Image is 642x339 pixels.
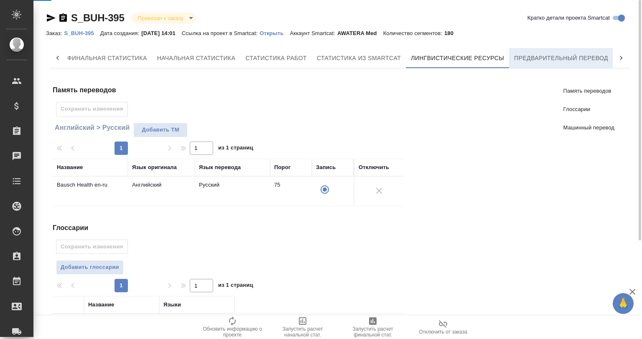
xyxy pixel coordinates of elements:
p: Аккаунт Smartcat: [290,30,337,36]
span: Лингвистические ресурсы [411,53,504,63]
span: Статистика из Smartcat [317,53,401,63]
button: Запустить расчет финальной стат. [338,316,408,339]
div: Язык перевода [199,163,241,172]
span: Память переводов [563,87,614,95]
td: 75 [270,177,312,206]
a: Открыть [260,29,290,36]
span: Финальная статистика [67,53,147,63]
div: Название [88,301,114,309]
p: Дата создания: [100,30,141,36]
span: Запустить расчет финальной стат. [343,326,403,338]
span: Обновить информацию о проекте [202,326,262,338]
button: Добавить глоссарии [56,260,124,275]
p: Открыть [260,30,290,36]
button: Добавить TM [133,123,188,137]
a: Память переводов [557,82,621,100]
span: Добавить глоссарии [61,263,119,272]
a: S_BUH-395 [71,12,125,23]
p: S_BUH-395 [64,30,100,36]
button: Отключить от заказа [408,316,478,339]
button: Запустить расчет начальной стат. [267,316,338,339]
button: Скопировать ссылку для ЯМессенджера [46,13,56,23]
span: из 1 страниц [218,143,253,155]
div: Запись [316,163,336,172]
p: AWATERA Med [337,30,383,36]
p: Количество сегментов: [383,30,444,36]
div: Привязан к заказу [131,13,196,24]
p: Заказ: [46,30,64,36]
span: из 1 страниц [218,280,253,292]
span: Предварительный перевод [514,53,608,63]
h4: Память переводов [53,85,410,95]
span: Запустить расчет начальной стат. [273,326,333,338]
div: Языки [163,301,181,309]
p: [DATE] 14:01 [141,30,182,36]
span: Статистика работ [245,53,307,63]
div: Язык оригинала [132,163,177,172]
td: Английский [128,177,195,206]
td: Bausch Health en-ru [53,177,128,206]
p: Ссылка на проект в Smartcat: [182,30,260,36]
div: Отключить [359,163,389,172]
span: Кратко детали проекта Smartcat [527,14,610,22]
h4: Глоссарии [53,223,410,233]
button: Привязан к заказу [135,15,186,22]
span: Английский > Русский [53,123,130,133]
div: Порог [274,163,290,172]
button: 🙏 [613,293,634,314]
div: Название [57,163,83,172]
a: Машинный перевод [557,119,621,137]
span: Добавить TM [138,125,183,135]
button: Обновить информацию о проекте [197,316,267,339]
p: Русский [199,181,266,189]
button: Скопировать ссылку [58,13,68,23]
p: 180 [444,30,460,36]
span: Отключить от заказа [419,329,467,335]
span: Начальная статистика [157,53,236,63]
a: S_BUH-395 [64,29,100,36]
span: Машинный перевод [563,124,614,132]
a: Глоссарии [557,100,621,119]
span: Глоссарии [563,105,614,114]
span: 🙏 [616,295,630,312]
